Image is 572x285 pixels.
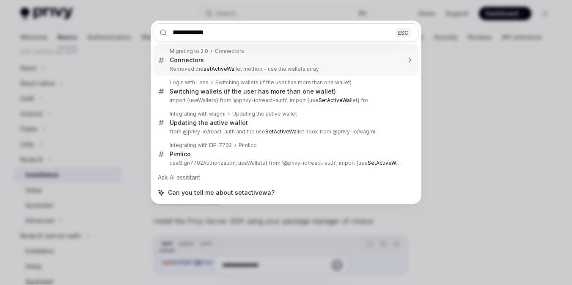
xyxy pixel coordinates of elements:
div: Migrating to 2.0 [170,48,208,55]
p: useSign7702Authorization, useWallets} from '@privy-io/react-auth'; import {use [170,160,401,166]
div: Integrating with EIP-7702 [170,142,232,149]
div: Updating the active wallet [232,111,297,117]
b: setActiveWa [203,66,234,72]
span: Can you tell me about setactivewa? [168,188,275,197]
div: Integrating with wagmi [170,111,225,117]
div: Connectors [215,48,244,55]
div: Switching wallets (if the user has more than one wallet) [170,88,336,95]
div: Pimlico [170,150,191,158]
p: from @privy-io/react-auth and the use llet hook from @privy-io/wagmi: [170,128,401,135]
div: Updating the active wallet [170,119,248,127]
div: Login with Lens [170,79,209,86]
b: SetActiveWa</ [368,160,404,166]
div: ESC [396,28,411,37]
b: SetActiveWa [265,128,297,135]
div: Connectors [170,56,204,64]
p: import {useWallets} from '@privy-io/react-auth'; import {use llet} fro [170,97,401,104]
b: SetActiveWa [319,97,350,103]
p: Removed the llet method - use the wallets array [170,66,401,72]
div: Switching wallets (if the user has more than one wallet) [215,79,352,86]
div: Pimlico [239,142,257,149]
div: Ask AI assistant [154,170,418,185]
